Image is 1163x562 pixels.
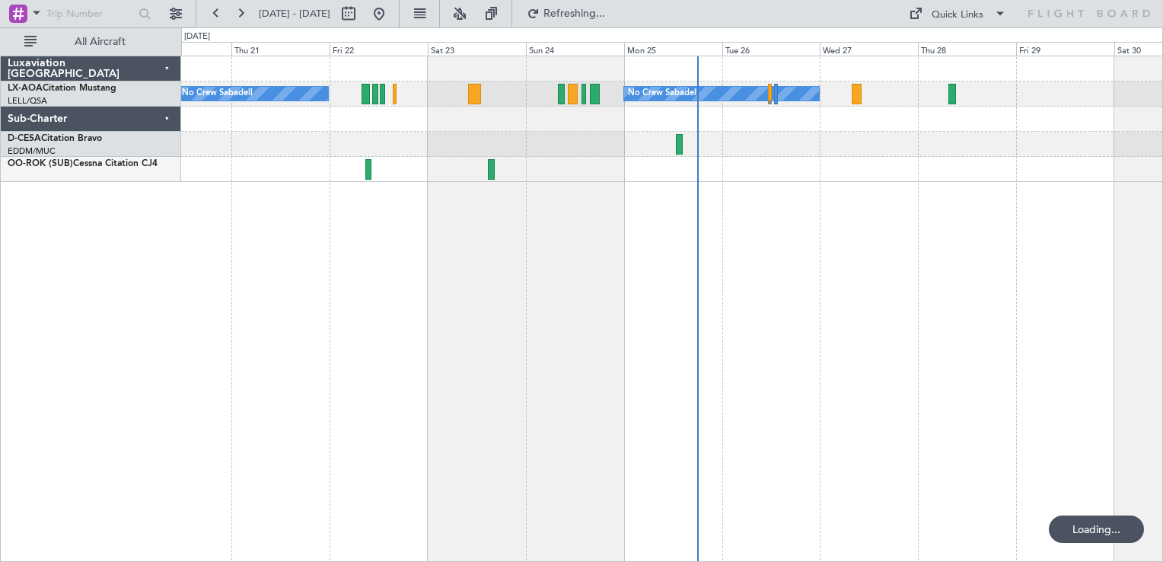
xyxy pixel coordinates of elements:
[133,42,231,56] div: Wed 20
[182,82,253,105] div: No Crew Sabadell
[820,42,918,56] div: Wed 27
[330,42,428,56] div: Fri 22
[17,30,165,54] button: All Aircraft
[628,82,699,105] div: No Crew Sabadell
[8,134,102,143] a: D-CESACitation Bravo
[40,37,161,47] span: All Aircraft
[901,2,1014,26] button: Quick Links
[1016,42,1114,56] div: Fri 29
[526,42,624,56] div: Sun 24
[184,30,210,43] div: [DATE]
[722,42,820,56] div: Tue 26
[231,42,330,56] div: Thu 21
[8,134,41,143] span: D-CESA
[918,42,1016,56] div: Thu 28
[8,84,43,93] span: LX-AOA
[46,2,134,25] input: Trip Number
[932,8,983,23] div: Quick Links
[1049,516,1144,543] div: Loading...
[8,84,116,93] a: LX-AOACitation Mustang
[428,42,526,56] div: Sat 23
[8,159,158,168] a: OO-ROK (SUB)Cessna Citation CJ4
[8,95,47,107] a: LELL/QSA
[624,42,722,56] div: Mon 25
[8,159,73,168] span: OO-ROK (SUB)
[8,145,56,157] a: EDDM/MUC
[259,7,330,21] span: [DATE] - [DATE]
[543,8,607,19] span: Refreshing...
[520,2,611,26] button: Refreshing...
